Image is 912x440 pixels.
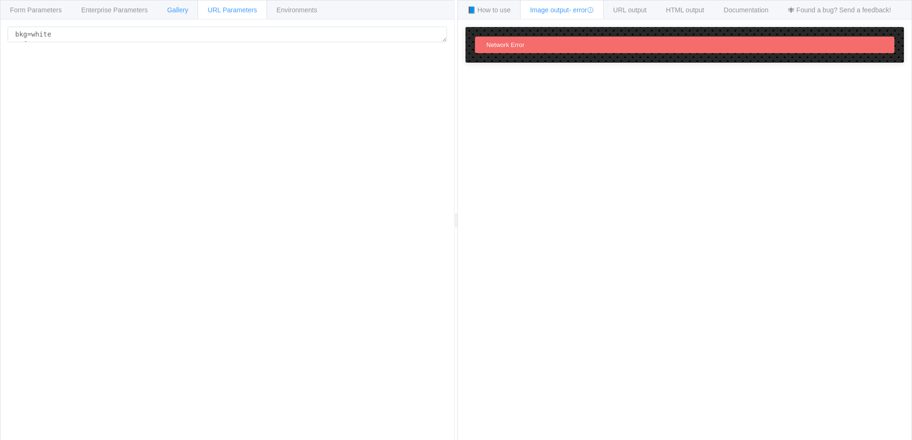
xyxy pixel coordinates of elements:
span: 🕷 Found a bug? Send a feedback! [788,6,891,14]
span: HTML output [666,6,704,14]
span: Environments [276,6,317,14]
span: Network Error [486,41,524,48]
span: URL output [613,6,646,14]
span: Enterprise Parameters [81,6,148,14]
span: - error [569,6,594,14]
span: Image output [530,6,594,14]
span: URL Parameters [208,6,257,14]
span: Documentation [724,6,769,14]
span: Form Parameters [10,6,62,14]
span: Gallery [167,6,188,14]
span: 📘 How to use [467,6,511,14]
